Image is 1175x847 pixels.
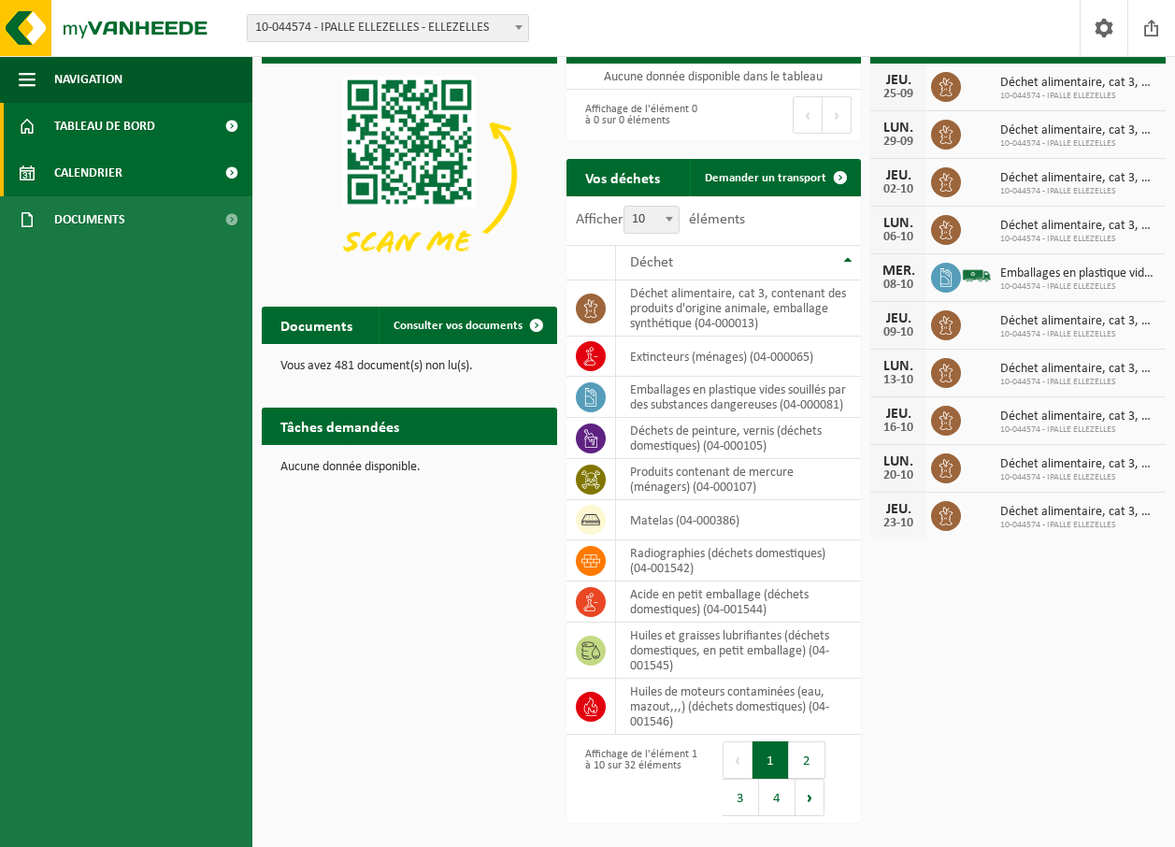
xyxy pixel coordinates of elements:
[1000,76,1156,91] span: Déchet alimentaire, cat 3, contenant des produits d'origine animale, emballage s...
[880,407,917,422] div: JEU.
[1000,424,1156,436] span: 10-044574 - IPALLE ELLEZELLES
[616,459,862,500] td: produits contenant de mercure (ménagers) (04-000107)
[262,408,418,444] h2: Tâches demandées
[1000,329,1156,340] span: 10-044574 - IPALLE ELLEZELLES
[880,502,917,517] div: JEU.
[616,418,862,459] td: déchets de peinture, vernis (déchets domestiques) (04-000105)
[616,581,862,623] td: acide en petit emballage (déchets domestiques) (04-001544)
[566,159,679,195] h2: Vos déchets
[616,500,862,540] td: matelas (04-000386)
[823,96,852,134] button: Next
[1000,171,1156,186] span: Déchet alimentaire, cat 3, contenant des produits d'origine animale, emballage s...
[795,779,824,816] button: Next
[616,337,862,377] td: extincteurs (ménages) (04-000065)
[54,103,155,150] span: Tableau de bord
[880,517,917,530] div: 23-10
[880,359,917,374] div: LUN.
[576,739,705,818] div: Affichage de l'élément 1 à 10 sur 32 éléments
[880,136,917,149] div: 29-09
[280,461,538,474] p: Aucune donnée disponible.
[1000,123,1156,138] span: Déchet alimentaire, cat 3, contenant des produits d'origine animale, emballage s...
[394,320,523,332] span: Consulter vos documents
[880,168,917,183] div: JEU.
[880,121,917,136] div: LUN.
[880,231,917,244] div: 06-10
[880,454,917,469] div: LUN.
[1000,138,1156,150] span: 10-044574 - IPALLE ELLEZELLES
[1000,186,1156,197] span: 10-044574 - IPALLE ELLEZELLES
[723,779,759,816] button: 3
[880,279,917,292] div: 08-10
[1000,314,1156,329] span: Déchet alimentaire, cat 3, contenant des produits d'origine animale, emballage s...
[576,94,705,136] div: Affichage de l'élément 0 à 0 sur 0 éléments
[280,360,538,373] p: Vous avez 481 document(s) non lu(s).
[793,96,823,134] button: Previous
[723,741,752,779] button: Previous
[880,88,917,101] div: 25-09
[1000,91,1156,102] span: 10-044574 - IPALLE ELLEZELLES
[262,64,557,285] img: Download de VHEPlus App
[880,183,917,196] div: 02-10
[54,56,122,103] span: Navigation
[54,196,125,243] span: Documents
[690,159,859,196] a: Demander un transport
[1000,362,1156,377] span: Déchet alimentaire, cat 3, contenant des produits d'origine animale, emballage s...
[248,15,528,41] span: 10-044574 - IPALLE ELLEZELLES - ELLEZELLES
[880,469,917,482] div: 20-10
[1000,409,1156,424] span: Déchet alimentaire, cat 3, contenant des produits d'origine animale, emballage s...
[1000,472,1156,483] span: 10-044574 - IPALLE ELLEZELLES
[1000,281,1156,293] span: 10-044574 - IPALLE ELLEZELLES
[1000,219,1156,234] span: Déchet alimentaire, cat 3, contenant des produits d'origine animale, emballage s...
[1000,266,1156,281] span: Emballages en plastique vides souillés par des substances dangereuses
[616,540,862,581] td: Radiographies (déchets domestiques) (04-001542)
[262,307,371,343] h2: Documents
[880,422,917,435] div: 16-10
[1000,520,1156,531] span: 10-044574 - IPALLE ELLEZELLES
[624,207,679,233] span: 10
[1000,377,1156,388] span: 10-044574 - IPALLE ELLEZELLES
[705,172,826,184] span: Demander un transport
[961,260,993,292] img: BL-SO-LV
[616,377,862,418] td: emballages en plastique vides souillés par des substances dangereuses (04-000081)
[1000,234,1156,245] span: 10-044574 - IPALLE ELLEZELLES
[247,14,529,42] span: 10-044574 - IPALLE ELLEZELLES - ELLEZELLES
[616,280,862,337] td: déchet alimentaire, cat 3, contenant des produits d'origine animale, emballage synthétique (04-00...
[566,64,862,90] td: Aucune donnée disponible dans le tableau
[616,679,862,735] td: huiles de moteurs contaminées (eau, mazout,,,) (déchets domestiques) (04-001546)
[880,216,917,231] div: LUN.
[880,374,917,387] div: 13-10
[379,307,555,344] a: Consulter vos documents
[789,741,825,779] button: 2
[54,150,122,196] span: Calendrier
[1000,457,1156,472] span: Déchet alimentaire, cat 3, contenant des produits d'origine animale, emballage s...
[880,264,917,279] div: MER.
[759,779,795,816] button: 4
[880,73,917,88] div: JEU.
[623,206,680,234] span: 10
[752,741,789,779] button: 1
[630,255,673,270] span: Déchet
[616,623,862,679] td: huiles et graisses lubrifiantes (déchets domestiques, en petit emballage) (04-001545)
[880,326,917,339] div: 09-10
[1000,505,1156,520] span: Déchet alimentaire, cat 3, contenant des produits d'origine animale, emballage s...
[576,212,745,227] label: Afficher éléments
[880,311,917,326] div: JEU.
